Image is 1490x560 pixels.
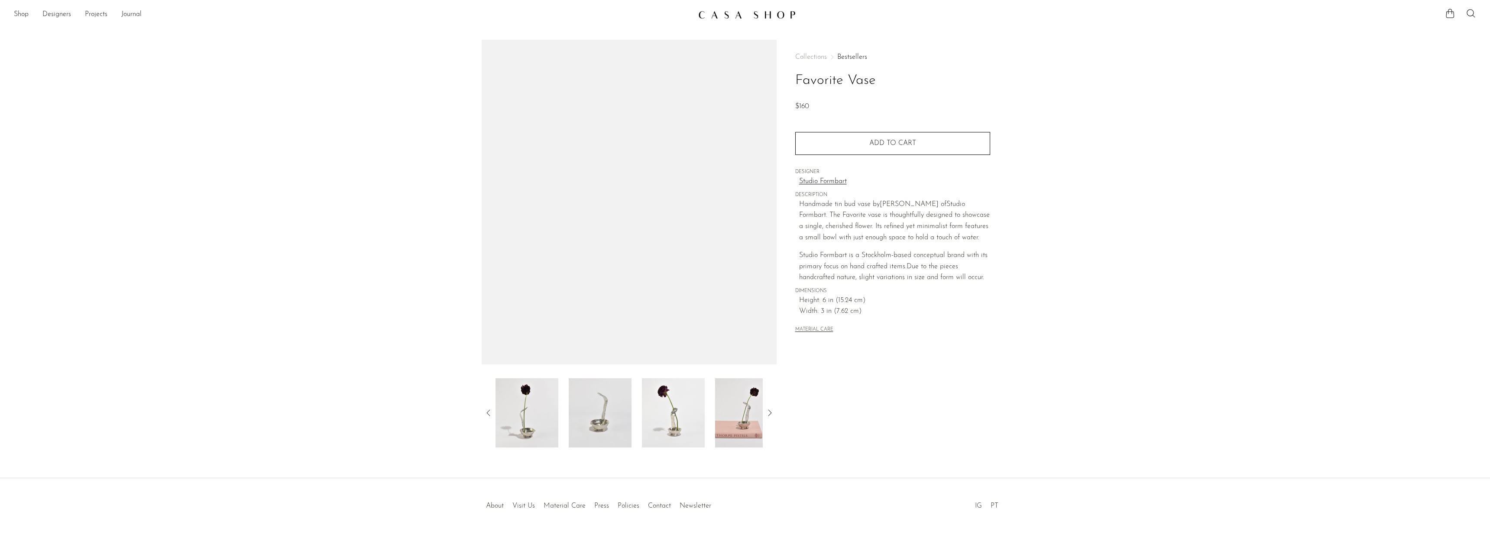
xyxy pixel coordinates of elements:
[544,502,586,509] a: Material Care
[42,9,71,20] a: Designers
[642,378,705,447] img: Favorite Vase
[512,502,535,509] a: Visit Us
[991,502,998,509] a: PT
[85,9,107,20] a: Projects
[795,103,809,110] span: $160
[795,168,990,176] span: DESIGNER
[795,132,990,154] button: Add to cart
[496,378,558,447] img: Favorite Vase
[618,502,639,509] a: Policies
[880,201,946,208] span: [PERSON_NAME] of
[795,54,827,61] span: Collections
[799,295,990,306] span: Height: 6 in (15.24 cm)
[14,9,29,20] a: Shop
[715,378,778,447] img: Favorite Vase
[594,502,609,509] a: Press
[799,306,990,317] span: Width: 3 in (7.62 cm)
[799,176,990,187] a: Studio Formbart
[795,287,990,295] span: DIMENSIONS
[795,191,990,199] span: DESCRIPTION
[837,54,867,61] a: Bestsellers
[795,327,833,333] button: MATERIAL CARE
[121,9,142,20] a: Journal
[795,70,990,92] h1: Favorite Vase
[648,502,671,509] a: Contact
[799,252,988,270] span: Studio Formbart is a Stockholm-based conceptual brand with its primary focus on hand crafted items.
[799,199,990,243] p: Handmade tin bud vase by Studio Formbart. The Favorite vase is thoughtfully designed to showcase ...
[975,502,982,509] a: IG
[14,7,691,22] ul: NEW HEADER MENU
[482,496,716,512] ul: Quick links
[14,7,691,22] nav: Desktop navigation
[569,378,632,447] img: Favorite Vase
[486,502,504,509] a: About
[971,496,1003,512] ul: Social Medias
[799,250,990,283] p: Due to the pieces handcrafted nature, slight variations in size and form will occur.
[869,140,916,147] span: Add to cart
[795,54,990,61] nav: Breadcrumbs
